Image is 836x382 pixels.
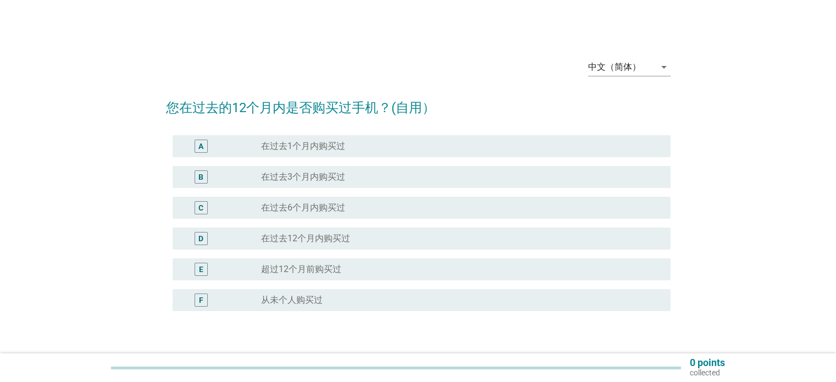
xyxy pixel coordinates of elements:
[199,264,203,275] div: E
[690,368,725,378] p: collected
[690,358,725,368] p: 0 points
[261,171,345,182] label: 在过去3个月内购买过
[198,233,203,245] div: D
[166,87,671,118] h2: 您在过去的12个月内是否购买过手机？(自用）
[261,202,345,213] label: 在过去6个月内购买过
[261,233,350,244] label: 在过去12个月内购买过
[199,295,203,306] div: F
[198,171,203,183] div: B
[198,202,203,214] div: C
[261,295,323,306] label: 从未个人购买过
[657,60,671,74] i: arrow_drop_down
[261,141,345,152] label: 在过去1个月内购买过
[588,62,641,72] div: 中文（简体）
[198,141,203,152] div: A
[261,264,341,275] label: 超过12个月前购买过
